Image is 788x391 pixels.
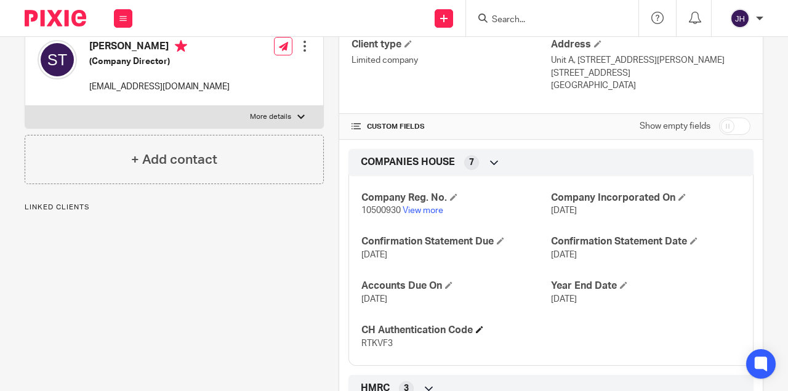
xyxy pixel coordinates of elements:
span: 10500930 [361,206,401,215]
h4: Confirmation Statement Date [551,235,741,248]
h4: Year End Date [551,280,741,292]
span: [DATE] [551,295,577,304]
label: Show empty fields [640,120,710,132]
span: [DATE] [551,251,577,259]
p: [STREET_ADDRESS] [551,67,750,79]
p: Limited company [352,54,551,67]
span: 7 [469,156,474,169]
h4: Client type [352,38,551,51]
img: Pixie [25,10,86,26]
img: svg%3E [38,40,77,79]
p: [GEOGRAPHIC_DATA] [551,79,750,92]
p: More details [250,112,291,122]
p: [EMAIL_ADDRESS][DOMAIN_NAME] [89,81,230,93]
span: RTKVF3 [361,339,393,348]
img: svg%3E [730,9,750,28]
input: Search [491,15,601,26]
h5: (Company Director) [89,55,230,68]
i: Primary [175,40,187,52]
h4: CUSTOM FIELDS [352,122,551,132]
h4: CH Authentication Code [361,324,551,337]
span: [DATE] [361,251,387,259]
h4: Company Reg. No. [361,191,551,204]
h4: Confirmation Statement Due [361,235,551,248]
h4: Accounts Due On [361,280,551,292]
span: COMPANIES HOUSE [361,156,455,169]
p: Linked clients [25,203,324,212]
h4: [PERSON_NAME] [89,40,230,55]
span: [DATE] [361,295,387,304]
span: [DATE] [551,206,577,215]
h4: + Add contact [131,150,217,169]
h4: Company Incorporated On [551,191,741,204]
h4: Address [551,38,750,51]
a: View more [403,206,443,215]
p: Unit A, [STREET_ADDRESS][PERSON_NAME] [551,54,750,67]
